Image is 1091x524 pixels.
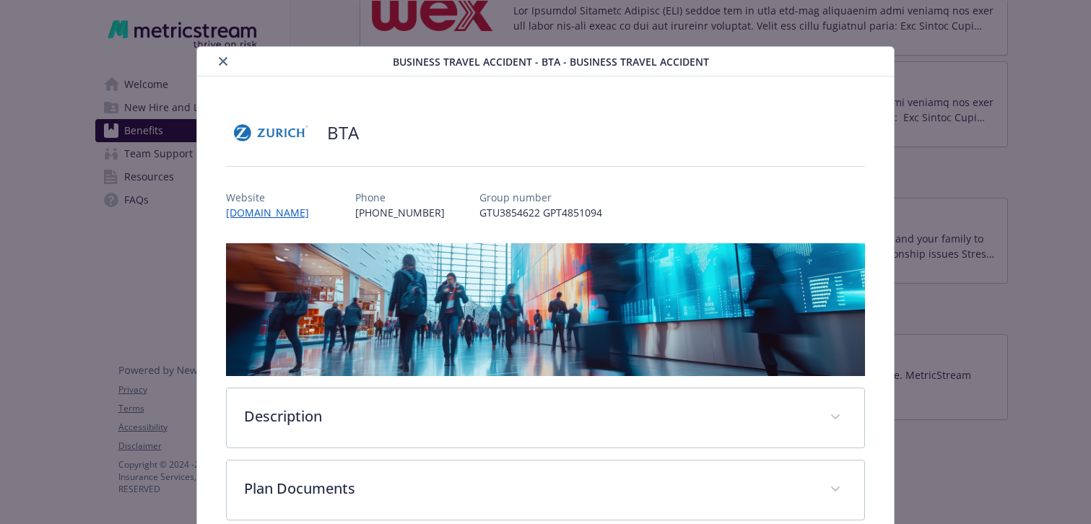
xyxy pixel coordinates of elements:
[227,460,864,520] div: Plan Documents
[226,190,321,205] p: Website
[244,406,812,427] p: Description
[393,54,709,69] span: Business Travel Accident - BTA - Business Travel Accident
[227,388,864,447] div: Description
[355,190,445,205] p: Phone
[226,243,865,376] img: banner
[226,111,313,154] img: Zurich American Life Insurance Company
[327,121,359,145] h2: BTA
[226,206,321,219] a: [DOMAIN_NAME]
[479,190,602,205] p: Group number
[479,205,602,220] p: GTU3854622 GPT4851094
[214,53,232,70] button: close
[244,478,812,499] p: Plan Documents
[355,205,445,220] p: [PHONE_NUMBER]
